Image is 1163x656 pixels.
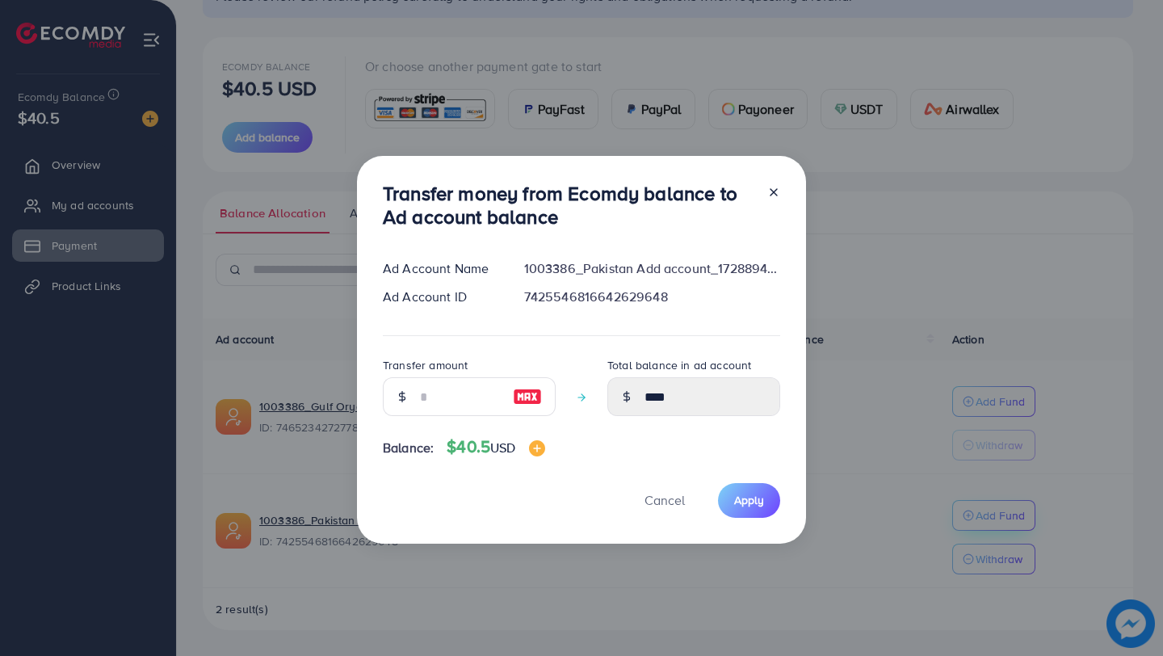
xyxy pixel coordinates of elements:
button: Cancel [624,483,705,518]
h3: Transfer money from Ecomdy balance to Ad account balance [383,182,754,229]
span: Apply [734,492,764,508]
h4: $40.5 [447,437,544,457]
img: image [529,440,545,456]
div: 7425546816642629648 [511,288,793,306]
div: Ad Account Name [370,259,511,278]
label: Transfer amount [383,357,468,373]
label: Total balance in ad account [607,357,751,373]
button: Apply [718,483,780,518]
span: Balance: [383,439,434,457]
span: USD [490,439,515,456]
span: Cancel [644,491,685,509]
img: image [513,387,542,406]
div: Ad Account ID [370,288,511,306]
div: 1003386_Pakistan Add account_1728894866261 [511,259,793,278]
